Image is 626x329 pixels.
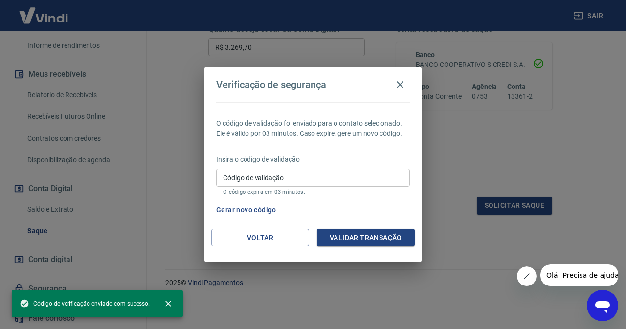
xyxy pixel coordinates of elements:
p: O código de validação foi enviado para o contato selecionado. Ele é válido por 03 minutos. Caso e... [216,118,410,139]
span: Olá! Precisa de ajuda? [6,7,82,15]
button: Validar transação [317,229,415,247]
iframe: Mensagem da empresa [540,264,618,286]
h4: Verificação de segurança [216,79,326,90]
p: O código expira em 03 minutos. [223,189,403,195]
p: Insira o código de validação [216,154,410,165]
button: Voltar [211,229,309,247]
iframe: Botão para abrir a janela de mensagens [587,290,618,321]
span: Código de verificação enviado com sucesso. [20,299,150,308]
iframe: Fechar mensagem [517,266,537,286]
button: Gerar novo código [212,201,280,219]
button: close [157,293,179,314]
